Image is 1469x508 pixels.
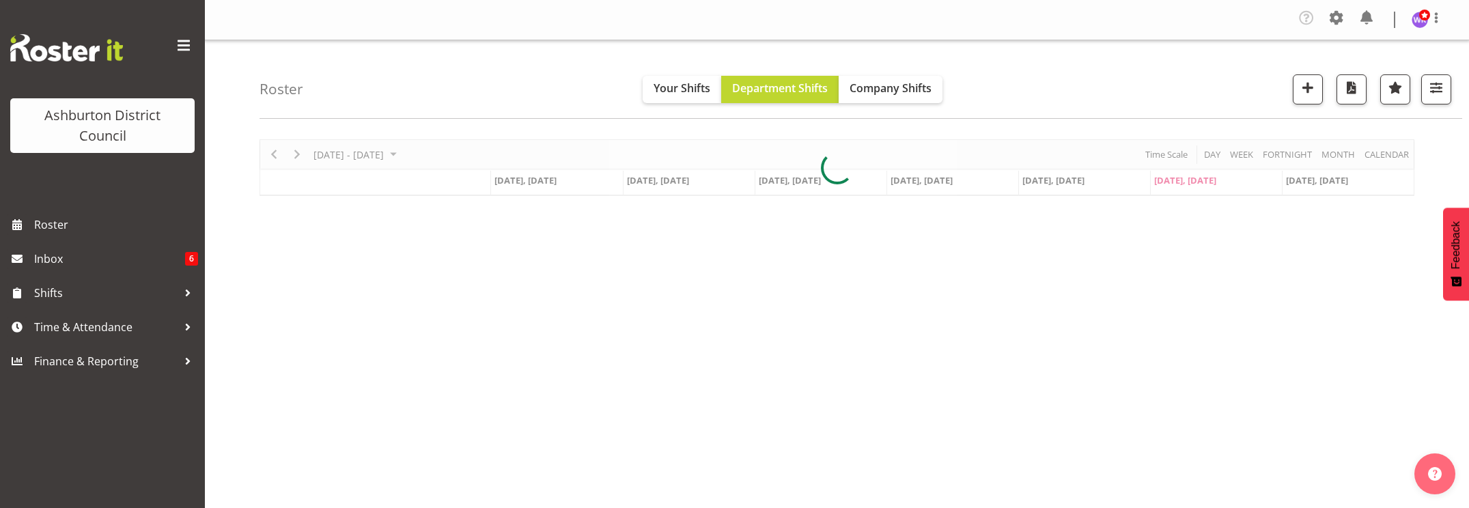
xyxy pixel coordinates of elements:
[34,249,185,269] span: Inbox
[34,351,178,371] span: Finance & Reporting
[1428,467,1442,481] img: help-xxl-2.png
[1450,221,1462,269] span: Feedback
[654,81,710,96] span: Your Shifts
[732,81,828,96] span: Department Shifts
[34,214,198,235] span: Roster
[10,34,123,61] img: Rosterit website logo
[839,76,942,103] button: Company Shifts
[1337,74,1367,104] button: Download a PDF of the roster according to the set date range.
[1443,208,1469,300] button: Feedback - Show survey
[1421,74,1451,104] button: Filter Shifts
[1412,12,1428,28] img: wendy-keepa436.jpg
[643,76,721,103] button: Your Shifts
[721,76,839,103] button: Department Shifts
[1293,74,1323,104] button: Add a new shift
[34,283,178,303] span: Shifts
[185,252,198,266] span: 6
[34,317,178,337] span: Time & Attendance
[24,105,181,146] div: Ashburton District Council
[260,81,303,97] h4: Roster
[850,81,932,96] span: Company Shifts
[1380,74,1410,104] button: Highlight an important date within the roster.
